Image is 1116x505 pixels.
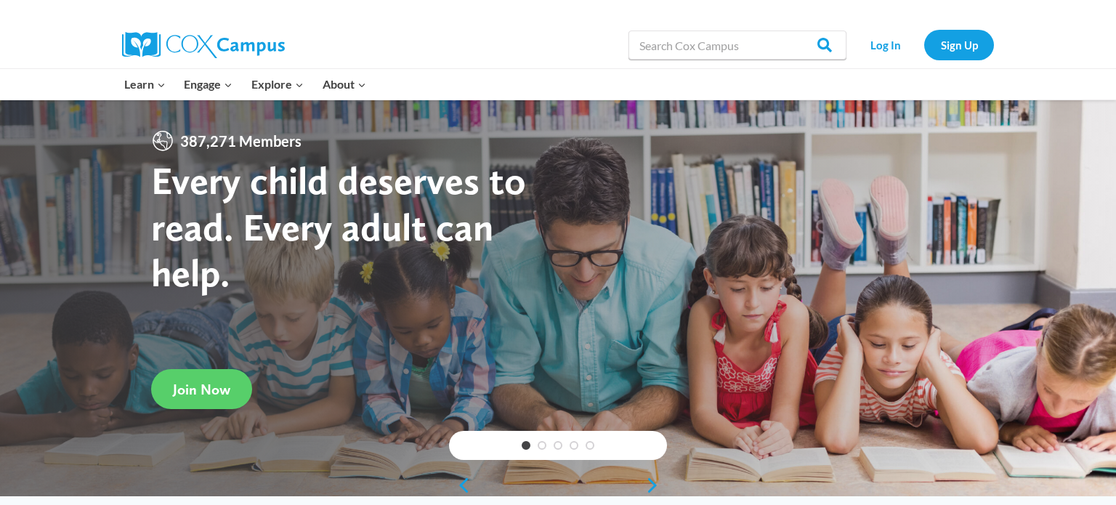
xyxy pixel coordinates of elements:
a: next [645,477,667,494]
span: 387,271 Members [174,129,307,153]
span: Join Now [173,381,230,398]
a: Join Now [151,369,252,409]
a: previous [449,477,471,494]
nav: Primary Navigation [115,69,375,100]
span: Learn [124,75,166,94]
nav: Secondary Navigation [854,30,994,60]
a: 4 [570,441,578,450]
input: Search Cox Campus [628,31,846,60]
a: Sign Up [924,30,994,60]
a: 5 [586,441,594,450]
strong: Every child deserves to read. Every adult can help. [151,157,526,296]
div: content slider buttons [449,471,667,500]
span: About [323,75,366,94]
a: 1 [522,441,530,450]
img: Cox Campus [122,32,285,58]
a: Log In [854,30,917,60]
a: 3 [554,441,562,450]
a: 2 [538,441,546,450]
span: Explore [251,75,304,94]
span: Engage [184,75,232,94]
